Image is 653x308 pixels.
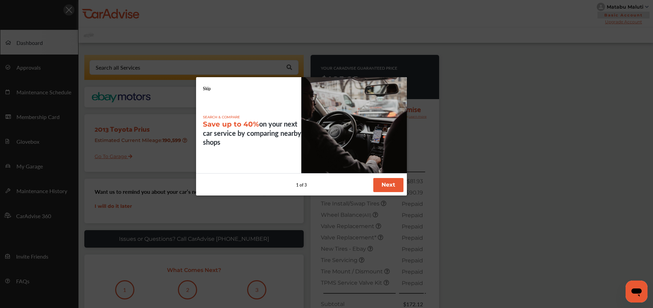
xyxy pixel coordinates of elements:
button: Next [373,178,403,192]
iframe: Button to launch messaging window [626,281,648,303]
span: 1 of 3 [296,182,307,188]
a: Skip [203,86,211,92]
p: SEARCH & COMPARE [203,115,302,119]
img: welcome1.359c833b3f7bad43436c.png [301,77,407,173]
